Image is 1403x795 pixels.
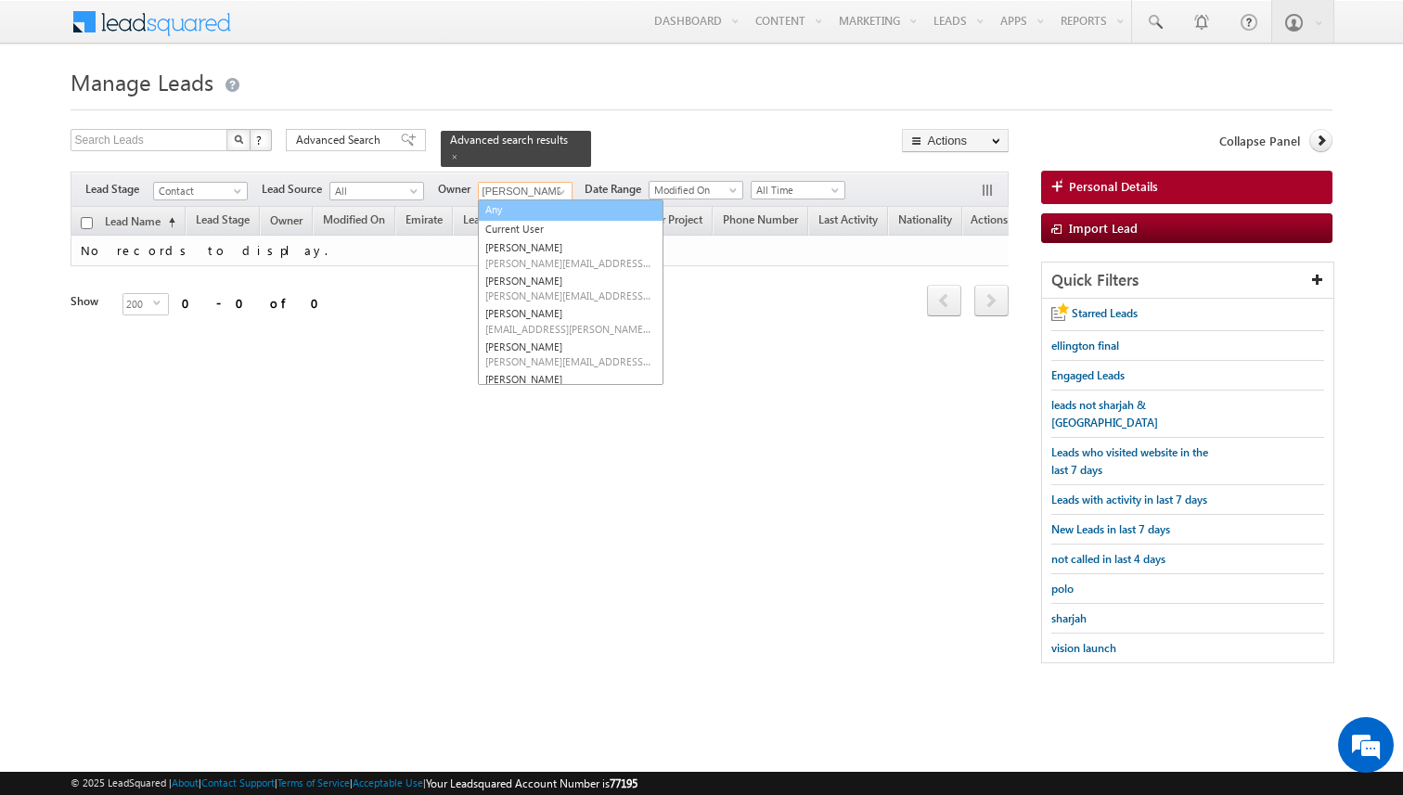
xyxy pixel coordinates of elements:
a: Terms of Service [277,776,350,789]
span: Owner [438,181,478,198]
span: not called in last 4 days [1051,552,1165,566]
span: polo [1051,582,1074,596]
a: Nationality [889,210,961,234]
a: prev [927,287,961,316]
a: [PERSON_NAME] [479,370,663,404]
span: Lead Source [262,181,329,198]
a: [PERSON_NAME] [479,272,663,305]
a: Lead Stage [187,210,259,234]
span: Master Project [632,212,702,226]
a: Personal Details [1041,171,1332,204]
span: Modified On [650,182,738,199]
a: Lead Name(sorted ascending) [96,211,185,235]
span: Advanced search results [450,133,568,147]
a: next [974,287,1009,316]
span: Emirate [405,212,443,226]
span: Contact [154,183,242,199]
span: New Leads in last 7 days [1051,522,1170,536]
span: 200 [123,294,153,314]
span: Leads with activity in last 7 days [1051,493,1207,506]
a: [PERSON_NAME] [479,238,663,272]
a: Modified On [649,181,743,199]
span: ? [256,132,264,147]
span: prev [927,285,961,316]
span: [PERSON_NAME][EMAIL_ADDRESS][DOMAIN_NAME] [485,256,652,270]
a: Contact [153,182,248,200]
a: Phone Number [714,210,807,234]
div: Minimize live chat window [304,9,349,54]
span: [PERSON_NAME][EMAIL_ADDRESS][DOMAIN_NAME] [485,289,652,302]
a: All [329,182,424,200]
a: Current User [479,220,663,239]
img: d_60004797649_company_0_60004797649 [32,97,78,122]
a: [PERSON_NAME] [479,338,663,371]
span: Date Range [585,181,649,198]
a: About [172,776,199,789]
button: ? [250,129,272,151]
a: Master Project [623,210,712,234]
a: Modified On [314,210,394,234]
span: Lead Stage [85,181,153,198]
div: Quick Filters [1042,263,1333,299]
span: Modified On [323,212,385,226]
span: Lead Stage [196,212,250,226]
img: Search [234,135,243,144]
span: Import Lead [1069,220,1138,236]
div: Chat with us now [97,97,312,122]
input: Type to Search [478,182,573,200]
a: [PERSON_NAME] [479,304,663,338]
span: sharjah [1051,611,1087,625]
span: Your Leadsquared Account Number is [426,776,637,790]
span: Collapse Panel [1219,133,1300,149]
span: Phone Number [723,212,798,226]
span: Manage Leads [71,67,213,96]
button: Actions [902,129,1009,152]
span: All Time [752,182,840,199]
span: (sorted ascending) [161,215,175,230]
span: Owner [270,213,302,227]
span: Engaged Leads [1051,368,1125,382]
input: Check all records [81,217,93,229]
a: Show All Items [547,183,571,201]
em: Start Chat [252,571,337,596]
div: Show [71,293,108,310]
span: leads not sharjah & [GEOGRAPHIC_DATA] [1051,398,1158,430]
a: Last Activity [809,210,887,234]
span: Actions [963,210,1008,234]
span: vision launch [1051,641,1116,655]
a: Any [478,199,663,221]
span: ellington final [1051,339,1119,353]
span: next [974,285,1009,316]
a: All Time [751,181,845,199]
span: 77195 [610,776,637,790]
span: Leads who visited website in the last 7 days [1051,445,1208,477]
span: [EMAIL_ADDRESS][PERSON_NAME][DOMAIN_NAME] [485,322,652,336]
span: select [153,299,168,307]
span: Starred Leads [1072,306,1138,320]
a: Lead Source [454,210,533,234]
span: [PERSON_NAME][EMAIL_ADDRESS][DOMAIN_NAME] [485,354,652,368]
a: Acceptable Use [353,776,423,789]
textarea: Type your message and hit 'Enter' [24,172,339,556]
span: © 2025 LeadSquared | | | | | [71,775,637,792]
a: Contact Support [201,776,275,789]
div: 0 - 0 of 0 [182,292,330,314]
a: Emirate [396,210,452,234]
span: Personal Details [1069,178,1158,195]
span: Lead Source [463,212,523,226]
span: Nationality [898,212,952,226]
td: No records to display. [71,236,1028,266]
span: Advanced Search [296,132,386,148]
span: All [330,183,418,199]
